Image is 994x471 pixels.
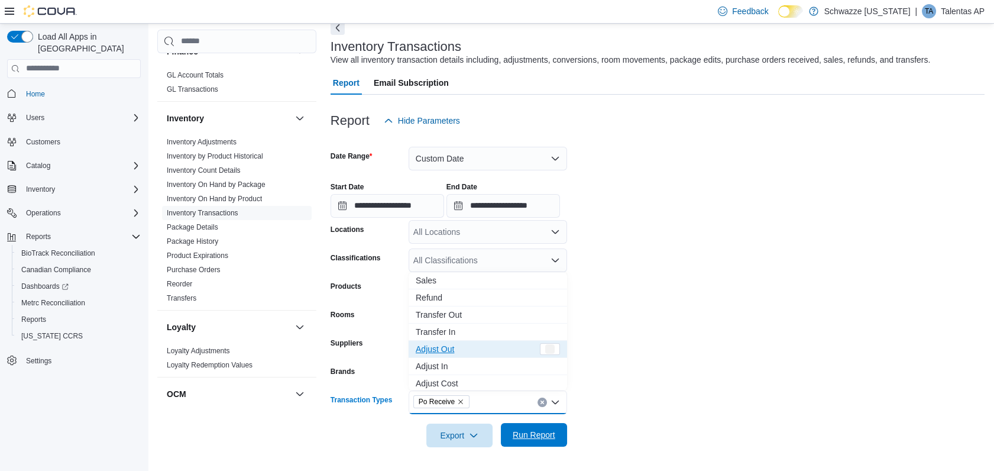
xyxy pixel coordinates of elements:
[21,265,91,275] span: Canadian Compliance
[167,321,196,333] h3: Loyalty
[17,246,141,260] span: BioTrack Reconciliation
[26,89,45,99] span: Home
[167,209,238,217] a: Inventory Transactions
[409,341,567,358] button: Adjust Out
[7,80,141,400] nav: Complex example
[157,135,316,310] div: Inventory
[331,194,444,218] input: Press the down key to open a popover containing a calendar.
[331,338,363,348] label: Suppliers
[17,279,73,293] a: Dashboards
[21,331,83,341] span: [US_STATE] CCRS
[21,315,46,324] span: Reports
[167,266,221,274] a: Purchase Orders
[331,253,381,263] label: Classifications
[167,112,204,124] h3: Inventory
[167,195,262,203] a: Inventory On Hand by Product
[398,115,460,127] span: Hide Parameters
[331,21,345,35] button: Next
[167,251,228,260] a: Product Expirations
[12,245,145,262] button: BioTrack Reconciliation
[331,114,370,128] h3: Report
[26,208,61,218] span: Operations
[21,134,141,149] span: Customers
[2,157,145,174] button: Catalog
[409,307,567,324] button: Transfer Out
[824,4,911,18] p: Schwazze [US_STATE]
[21,230,56,244] button: Reports
[331,395,392,405] label: Transaction Types
[2,133,145,150] button: Customers
[17,329,88,343] a: [US_STATE] CCRS
[12,278,145,295] a: Dashboards
[2,351,145,369] button: Settings
[167,180,266,189] a: Inventory On Hand by Package
[17,296,90,310] a: Metrc Reconciliation
[167,265,221,275] span: Purchase Orders
[167,70,224,80] span: GL Account Totals
[941,4,985,18] p: Talentas AP
[167,293,196,303] span: Transfers
[416,309,560,321] span: Transfer Out
[17,246,100,260] a: BioTrack Reconciliation
[293,320,307,334] button: Loyalty
[167,223,218,231] a: Package Details
[21,230,141,244] span: Reports
[433,424,485,447] span: Export
[21,298,85,308] span: Metrc Reconciliation
[379,109,465,133] button: Hide Parameters
[167,112,290,124] button: Inventory
[21,87,50,101] a: Home
[409,272,567,289] button: Sales
[293,111,307,125] button: Inventory
[26,137,60,147] span: Customers
[2,205,145,221] button: Operations
[2,181,145,198] button: Inventory
[413,395,470,408] span: Po Receive
[409,358,567,375] button: Adjust In
[501,423,567,447] button: Run Report
[419,396,455,408] span: Po Receive
[167,194,262,204] span: Inventory On Hand by Product
[333,71,360,95] span: Report
[551,227,560,237] button: Open list of options
[331,282,361,291] label: Products
[374,71,449,95] span: Email Subscription
[922,4,936,18] div: Talentas AP
[17,279,141,293] span: Dashboards
[17,263,141,277] span: Canadian Compliance
[167,294,196,302] a: Transfers
[167,85,218,93] a: GL Transactions
[331,310,355,320] label: Rooms
[21,159,141,173] span: Catalog
[26,356,51,366] span: Settings
[21,111,141,125] span: Users
[416,292,560,304] span: Refund
[17,329,141,343] span: Washington CCRS
[2,228,145,245] button: Reports
[167,222,218,232] span: Package Details
[21,111,49,125] button: Users
[513,429,555,441] span: Run Report
[21,249,95,258] span: BioTrack Reconciliation
[12,295,145,311] button: Metrc Reconciliation
[167,152,263,160] a: Inventory by Product Historical
[167,361,252,369] a: Loyalty Redemption Values
[167,138,237,146] a: Inventory Adjustments
[167,346,230,356] span: Loyalty Adjustments
[17,263,96,277] a: Canadian Compliance
[416,275,560,286] span: Sales
[331,182,364,192] label: Start Date
[732,5,768,17] span: Feedback
[26,113,44,122] span: Users
[167,237,218,246] span: Package History
[331,225,364,234] label: Locations
[26,185,55,194] span: Inventory
[167,388,186,400] h3: OCM
[416,326,560,338] span: Transfer In
[293,387,307,401] button: OCM
[167,71,224,79] a: GL Account Totals
[167,321,290,333] button: Loyalty
[17,312,51,327] a: Reports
